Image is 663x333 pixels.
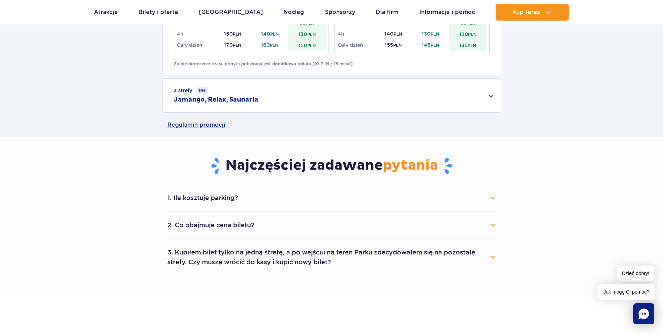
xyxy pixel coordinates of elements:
small: PLN [394,31,402,37]
a: Atrakcje [94,4,118,21]
td: 140 [251,28,289,39]
small: PLN [307,32,316,37]
small: PLN [233,31,241,37]
button: 1. Ile kosztuje parking? [167,190,496,206]
small: PLN [431,43,439,48]
td: 4h [338,28,375,39]
a: Regulamin promocji [167,113,496,137]
button: 2. Co obejmuje cena biletu? [167,217,496,233]
td: 140 [375,28,412,39]
div: Chat [633,303,654,324]
span: Kup teraz [512,9,540,15]
small: PLN [270,43,278,48]
td: 135 [449,39,487,51]
h3: Najczęściej zadawane [167,157,496,175]
span: pytania [383,157,438,174]
small: 3 strefy [174,87,208,94]
a: Sponsorzy [325,4,355,21]
span: Jak mogę Ci pomóc? [598,284,654,300]
small: PLN [233,43,241,48]
span: Dzień dobry! [617,266,654,281]
small: PLN [270,31,279,37]
td: 120 [449,28,487,39]
a: Informacje i pomoc [419,4,475,21]
td: 130 [288,28,326,39]
small: PLN [468,32,476,37]
td: 145 [412,39,449,51]
td: 4h [177,28,214,39]
td: 155 [375,39,412,51]
p: Za przekroczenie czasu pobytu pobierana jest dodatkowa opłata (10 PLN / 15 minut). [174,61,490,67]
small: PLN [307,43,316,48]
h2: Jamango, Relax, Saunaria [174,96,258,104]
td: Cały dzień [177,39,214,51]
td: 160 [251,39,289,51]
small: PLN [431,31,439,37]
td: 150 [214,28,251,39]
td: 130 [412,28,449,39]
a: Nocleg [283,4,304,21]
a: Dla firm [376,4,398,21]
small: PLN [393,43,402,48]
button: 3. Kupiłem bilet tylko na jedną strefę, a po wejściu na teren Parku zdecydowałem się na pozostałe... [167,245,496,270]
a: Bilety i oferta [138,4,178,21]
td: 150 [288,39,326,51]
td: Cały dzień [338,39,375,51]
button: Kup teraz [496,4,569,21]
td: 170 [214,39,251,51]
small: PLN [468,43,476,48]
a: [GEOGRAPHIC_DATA] [199,4,263,21]
small: 16+ [196,87,208,94]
